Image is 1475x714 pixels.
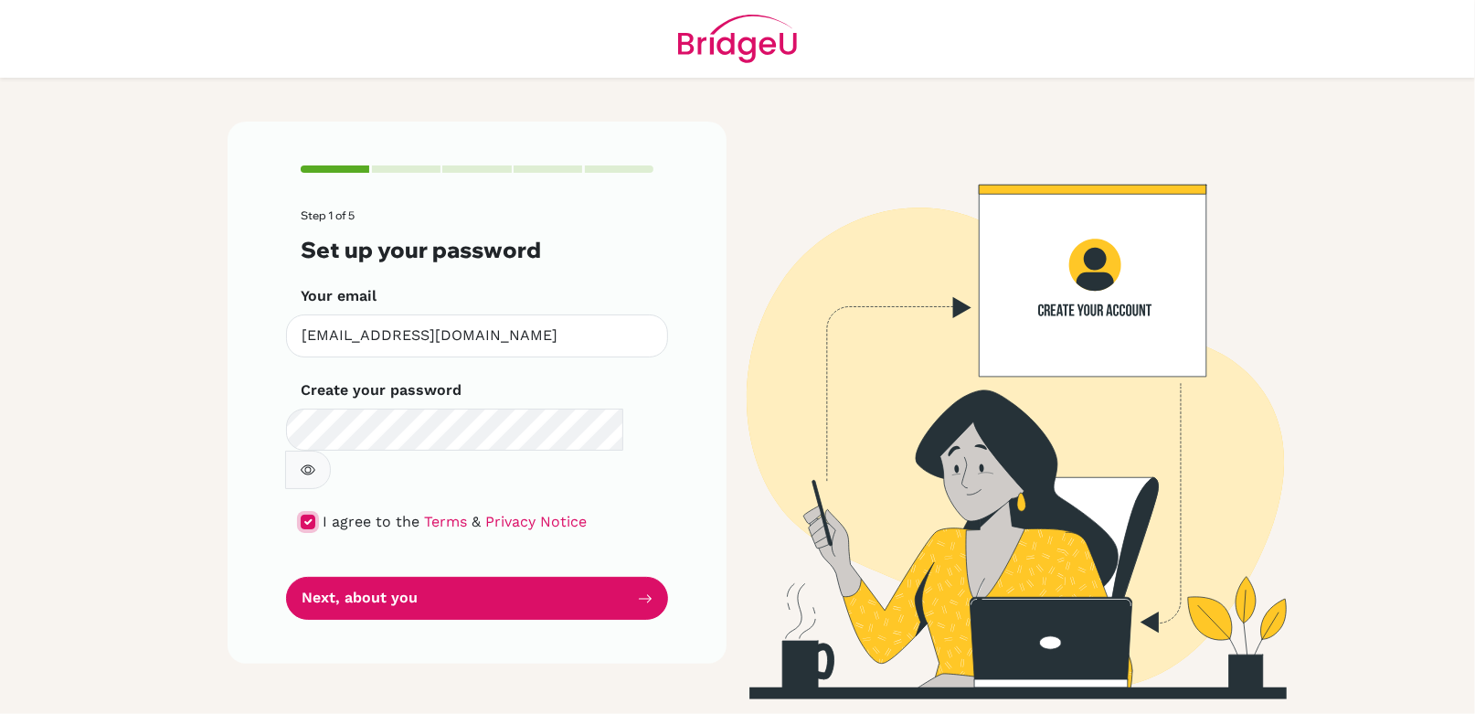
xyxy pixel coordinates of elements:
label: Create your password [301,379,462,401]
button: Next, about you [286,577,668,620]
input: Insert your email* [286,314,668,357]
a: Privacy Notice [485,513,587,530]
span: Step 1 of 5 [301,208,355,222]
h3: Set up your password [301,237,653,263]
a: Terms [424,513,467,530]
span: I agree to the [323,513,419,530]
label: Your email [301,285,377,307]
span: & [472,513,481,530]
